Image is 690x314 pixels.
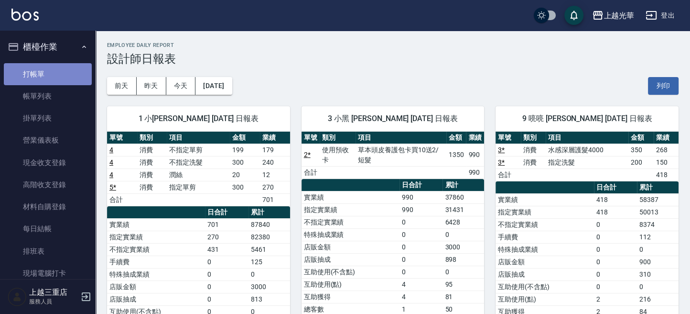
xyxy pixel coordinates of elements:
[546,156,628,168] td: 指定洗髮
[302,228,399,241] td: 特殊抽成業績
[496,206,593,218] td: 指定實業績
[446,132,466,144] th: 金額
[4,129,92,151] a: 營業儀表板
[205,206,248,219] th: 日合計
[521,132,546,144] th: 類別
[4,63,92,85] a: 打帳單
[446,144,466,166] td: 1350
[167,144,230,156] td: 不指定單剪
[442,266,484,278] td: 0
[594,243,637,256] td: 0
[107,132,290,206] table: a dense table
[654,156,679,168] td: 150
[260,168,290,181] td: 12
[399,191,443,203] td: 990
[642,7,679,24] button: 登出
[248,293,290,305] td: 813
[4,85,92,107] a: 帳單列表
[302,132,320,144] th: 單號
[637,181,679,194] th: 累計
[648,77,679,95] button: 列印
[594,231,637,243] td: 0
[137,181,167,193] td: 消費
[496,243,593,256] td: 特殊抽成業績
[442,179,484,191] th: 累計
[399,228,443,241] td: 0
[637,268,679,280] td: 310
[302,166,320,179] td: 合計
[588,6,638,25] button: 上越光華
[496,132,679,181] table: a dense table
[230,132,260,144] th: 金額
[496,231,593,243] td: 手續費
[4,107,92,129] a: 掛單列表
[107,231,205,243] td: 指定實業績
[4,152,92,174] a: 現金收支登錄
[107,293,205,305] td: 店販抽成
[637,243,679,256] td: 0
[546,144,628,156] td: 水感深層護髮4000
[302,241,399,253] td: 店販金額
[119,114,279,123] span: 1 小[PERSON_NAME] [DATE] 日報表
[205,268,248,280] td: 0
[8,287,27,306] img: Person
[521,156,546,168] td: 消費
[594,218,637,231] td: 0
[637,256,679,268] td: 900
[205,256,248,268] td: 0
[302,132,485,179] table: a dense table
[466,166,484,179] td: 990
[205,280,248,293] td: 0
[564,6,583,25] button: save
[248,206,290,219] th: 累計
[594,293,637,305] td: 2
[107,280,205,293] td: 店販金額
[594,181,637,194] th: 日合計
[399,266,443,278] td: 0
[11,9,39,21] img: Logo
[399,179,443,191] th: 日合計
[496,268,593,280] td: 店販抽成
[628,144,653,156] td: 350
[507,114,667,123] span: 9 喨喨 [PERSON_NAME] [DATE] 日報表
[637,218,679,231] td: 8374
[442,203,484,216] td: 31431
[302,253,399,266] td: 店販抽成
[654,168,679,181] td: 418
[205,218,248,231] td: 701
[637,280,679,293] td: 0
[4,240,92,262] a: 排班表
[230,144,260,156] td: 199
[302,278,399,291] td: 互助使用(點)
[107,256,205,268] td: 手續費
[496,280,593,293] td: 互助使用(不含點)
[302,291,399,303] td: 互助獲得
[442,253,484,266] td: 898
[248,243,290,256] td: 5461
[546,132,628,144] th: 項目
[637,206,679,218] td: 50013
[628,156,653,168] td: 200
[442,291,484,303] td: 81
[230,168,260,181] td: 20
[302,216,399,228] td: 不指定實業績
[496,132,520,144] th: 單號
[399,278,443,291] td: 4
[4,196,92,218] a: 材料自購登錄
[4,262,92,284] a: 現場電腦打卡
[109,171,113,179] a: 4
[248,218,290,231] td: 87840
[248,256,290,268] td: 125
[248,268,290,280] td: 0
[442,216,484,228] td: 6428
[248,280,290,293] td: 3000
[109,146,113,154] a: 4
[260,132,290,144] th: 業績
[637,293,679,305] td: 216
[442,278,484,291] td: 95
[466,144,484,166] td: 990
[399,216,443,228] td: 0
[654,144,679,156] td: 268
[107,52,679,66] h3: 設計師日報表
[230,181,260,193] td: 300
